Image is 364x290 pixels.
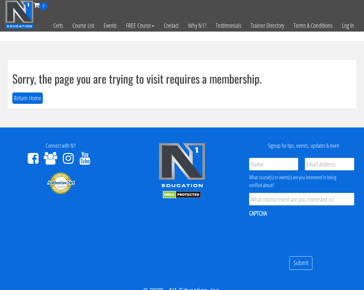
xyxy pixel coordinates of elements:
input: What course/event are you interested in? [249,193,354,205]
a: Terms & Conditions [289,10,337,41]
input: Name [249,158,299,170]
a: Trainer Directory [246,10,289,41]
h4: Connect with N1 [5,143,117,149]
span: 0 [40,2,48,10]
h1: Sorry, the page you are trying to visit requires a membership. [12,72,352,85]
input: Email Address [305,158,354,170]
input: Submit [289,256,312,270]
a: Certs [48,10,68,41]
a: 0 [34,1,48,9]
a: Testimonials [211,10,246,41]
a: Contact [159,10,183,41]
a: Course List [68,10,99,41]
h4: Signup for tips, events, updates & more [247,143,359,149]
iframe: reCAPTCHA [249,222,345,246]
img: n1-education [5,0,34,29]
a: Why N1? [183,10,211,41]
div: What course(s) or event(s) are you interested in being notified about? [249,174,354,189]
label: CAPTCHA [249,209,267,217]
button: Return Home [12,92,43,104]
a: Events [99,10,121,41]
a: FREE Course [121,10,159,41]
img: n1-edu-logo [158,143,206,189]
img: DMCA.com Protection Status [163,191,201,198]
a: Log In [337,10,359,41]
img: Authorize.Net Merchant - Click to Verify [47,172,75,194]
